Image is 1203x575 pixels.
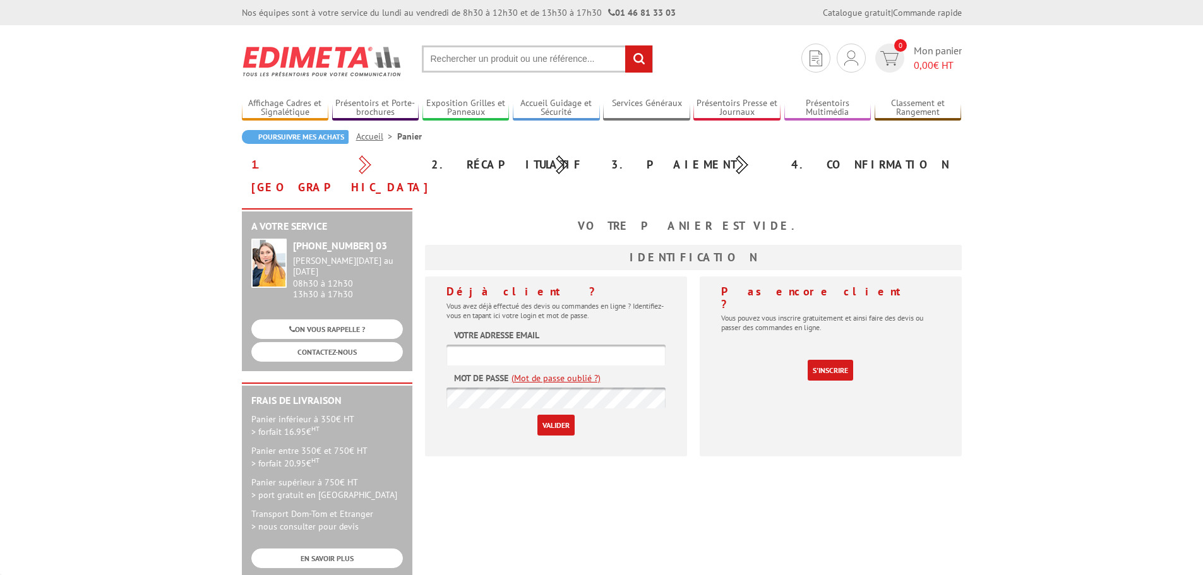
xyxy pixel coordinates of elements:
b: Votre panier est vide. [578,218,809,233]
h2: Frais de Livraison [251,395,403,406]
span: 0,00 [914,59,933,71]
h4: Pas encore client ? [721,285,940,311]
a: Commande rapide [893,7,962,18]
p: Vous avez déjà effectué des devis ou commandes en ligne ? Identifiez-vous en tapant ici votre log... [446,301,666,320]
div: 3. Paiement [602,153,782,176]
a: CONTACTEZ-NOUS [251,342,403,362]
label: Votre adresse email [454,329,539,341]
span: > nous consulter pour devis [251,521,359,532]
img: devis rapide [880,51,899,66]
div: 08h30 à 12h30 13h30 à 17h30 [293,256,403,299]
div: [PERSON_NAME][DATE] au [DATE] [293,256,403,277]
div: 2. Récapitulatif [422,153,602,176]
a: Accueil Guidage et Sécurité [513,98,600,119]
a: S'inscrire [808,360,853,381]
a: Présentoirs et Porte-brochures [332,98,419,119]
a: Poursuivre mes achats [242,130,349,144]
img: widget-service.jpg [251,239,287,288]
span: > forfait 20.95€ [251,458,320,469]
a: EN SAVOIR PLUS [251,548,403,568]
span: 0 [894,39,907,52]
a: Affichage Cadres et Signalétique [242,98,329,119]
span: Mon panier [914,44,962,73]
p: Panier inférieur à 350€ HT [251,413,403,438]
sup: HT [311,456,320,465]
p: Panier entre 350€ et 750€ HT [251,444,403,470]
img: devis rapide [844,50,858,66]
a: Accueil [356,131,397,142]
li: Panier [397,130,422,143]
span: € HT [914,58,962,73]
sup: HT [311,424,320,433]
p: Vous pouvez vous inscrire gratuitement et ainsi faire des devis ou passer des commandes en ligne. [721,313,940,332]
label: Mot de passe [454,372,508,384]
input: Rechercher un produit ou une référence... [422,45,653,73]
h2: A votre service [251,221,403,232]
h4: Déjà client ? [446,285,666,298]
span: > port gratuit en [GEOGRAPHIC_DATA] [251,489,397,501]
p: Panier supérieur à 750€ HT [251,476,403,501]
div: | [823,6,962,19]
a: Exposition Grilles et Panneaux [422,98,510,119]
div: 4. Confirmation [782,153,962,176]
a: Classement et Rangement [875,98,962,119]
input: Valider [537,415,575,436]
div: Nos équipes sont à votre service du lundi au vendredi de 8h30 à 12h30 et de 13h30 à 17h30 [242,6,676,19]
a: Catalogue gratuit [823,7,891,18]
a: (Mot de passe oublié ?) [512,372,601,384]
strong: [PHONE_NUMBER] 03 [293,239,387,252]
img: Edimeta [242,38,403,85]
div: 1. [GEOGRAPHIC_DATA] [242,153,422,199]
a: ON VOUS RAPPELLE ? [251,319,403,339]
a: devis rapide 0 Mon panier 0,00€ HT [872,44,962,73]
img: devis rapide [810,50,822,66]
a: Services Généraux [603,98,690,119]
a: Présentoirs Multimédia [784,98,871,119]
input: rechercher [625,45,652,73]
p: Transport Dom-Tom et Etranger [251,507,403,533]
span: > forfait 16.95€ [251,426,320,437]
strong: 01 46 81 33 03 [608,7,676,18]
a: Présentoirs Presse et Journaux [693,98,781,119]
h3: Identification [425,245,962,270]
